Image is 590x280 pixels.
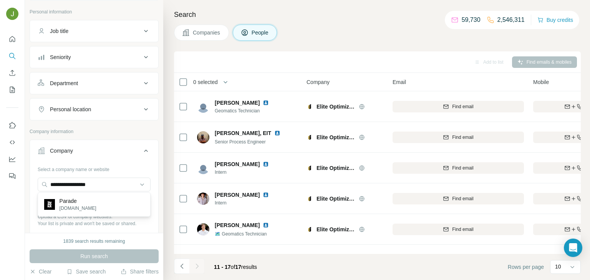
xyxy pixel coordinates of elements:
p: Parade [60,197,96,205]
button: Seniority [30,48,158,66]
span: 🗺️ Geomatics Technician [215,231,267,237]
button: Feedback [6,169,18,183]
img: Avatar [197,254,209,266]
img: Logo of Elite Optimization [307,226,313,232]
p: Company information [30,128,159,135]
span: Companies [193,29,221,36]
button: Find email [393,162,524,174]
span: 0 selected [193,78,218,86]
span: [PERSON_NAME] [215,191,260,199]
span: Mobile [533,78,549,86]
button: Save search [66,268,106,275]
span: Elite Optimization [317,195,355,203]
img: Logo of Elite Optimization [307,104,313,110]
span: Elite Optimization [317,103,355,110]
img: LinkedIn logo [263,192,269,198]
img: Avatar [197,131,209,143]
span: People [252,29,269,36]
span: Senior Process Engineer [215,139,266,145]
p: 2,546,311 [497,15,525,25]
span: of [231,264,235,270]
button: My lists [6,83,18,97]
div: Seniority [50,53,71,61]
span: [PERSON_NAME] [215,221,260,229]
img: Avatar [197,162,209,174]
span: Intern [215,199,278,206]
span: 17 [235,264,241,270]
img: Avatar [197,100,209,113]
button: Use Surfe API [6,135,18,149]
div: 1839 search results remaining [63,238,125,245]
button: Find email [393,224,524,235]
div: Company [50,147,73,155]
p: Your list is private and won't be saved or shared. [38,220,151,227]
img: LinkedIn logo [263,253,269,259]
span: Elite Optimization [317,133,355,141]
span: Email [393,78,406,86]
p: Personal information [30,8,159,15]
button: Clear [30,268,51,275]
span: Find email [452,165,473,171]
img: LinkedIn logo [263,100,269,106]
p: 10 [555,263,561,270]
button: Company [30,142,158,163]
img: Avatar [197,223,209,236]
button: Find email [393,193,524,204]
img: Parade [44,199,55,210]
span: Find email [452,226,473,233]
img: Avatar [6,8,18,20]
span: [PERSON_NAME] [215,160,260,168]
button: Quick start [6,32,18,46]
span: Rows per page [508,263,544,271]
button: Personal location [30,100,158,119]
button: Dashboard [6,152,18,166]
button: Buy credits [537,15,573,25]
button: Search [6,49,18,63]
button: Find email [393,132,524,143]
img: Avatar [197,193,209,205]
span: Elite Optimization [317,226,355,233]
span: Intern [215,169,278,176]
button: Find email [393,101,524,112]
button: Job title [30,22,158,40]
div: Personal location [50,105,91,113]
div: Select a company name or website [38,163,151,173]
span: Find email [452,195,473,202]
span: Find email [452,103,473,110]
img: LinkedIn logo [274,130,280,136]
div: Department [50,79,78,87]
img: Logo of Elite Optimization [307,165,313,171]
span: 11 - 17 [214,264,231,270]
button: Navigate to previous page [174,259,189,274]
img: Logo of Elite Optimization [307,134,313,140]
span: [PERSON_NAME] [215,99,260,107]
span: Elite Optimization [317,164,355,172]
img: LinkedIn logo [263,222,269,228]
button: Share filters [121,268,159,275]
p: Upload a CSV of company websites. [38,213,151,220]
span: [PERSON_NAME], EIT [215,129,271,137]
span: Geomatics Technician [215,107,278,114]
button: Use Surfe on LinkedIn [6,119,18,132]
span: Find email [452,134,473,141]
div: Job title [50,27,68,35]
span: results [214,264,257,270]
img: LinkedIn logo [263,161,269,167]
img: Logo of Elite Optimization [307,196,313,202]
div: Open Intercom Messenger [564,239,582,257]
button: Enrich CSV [6,66,18,80]
p: 59,730 [462,15,481,25]
span: Company [307,78,330,86]
p: [DOMAIN_NAME] [60,205,96,212]
h4: Search [174,9,581,20]
span: [PERSON_NAME] [215,252,260,260]
button: Department [30,74,158,92]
